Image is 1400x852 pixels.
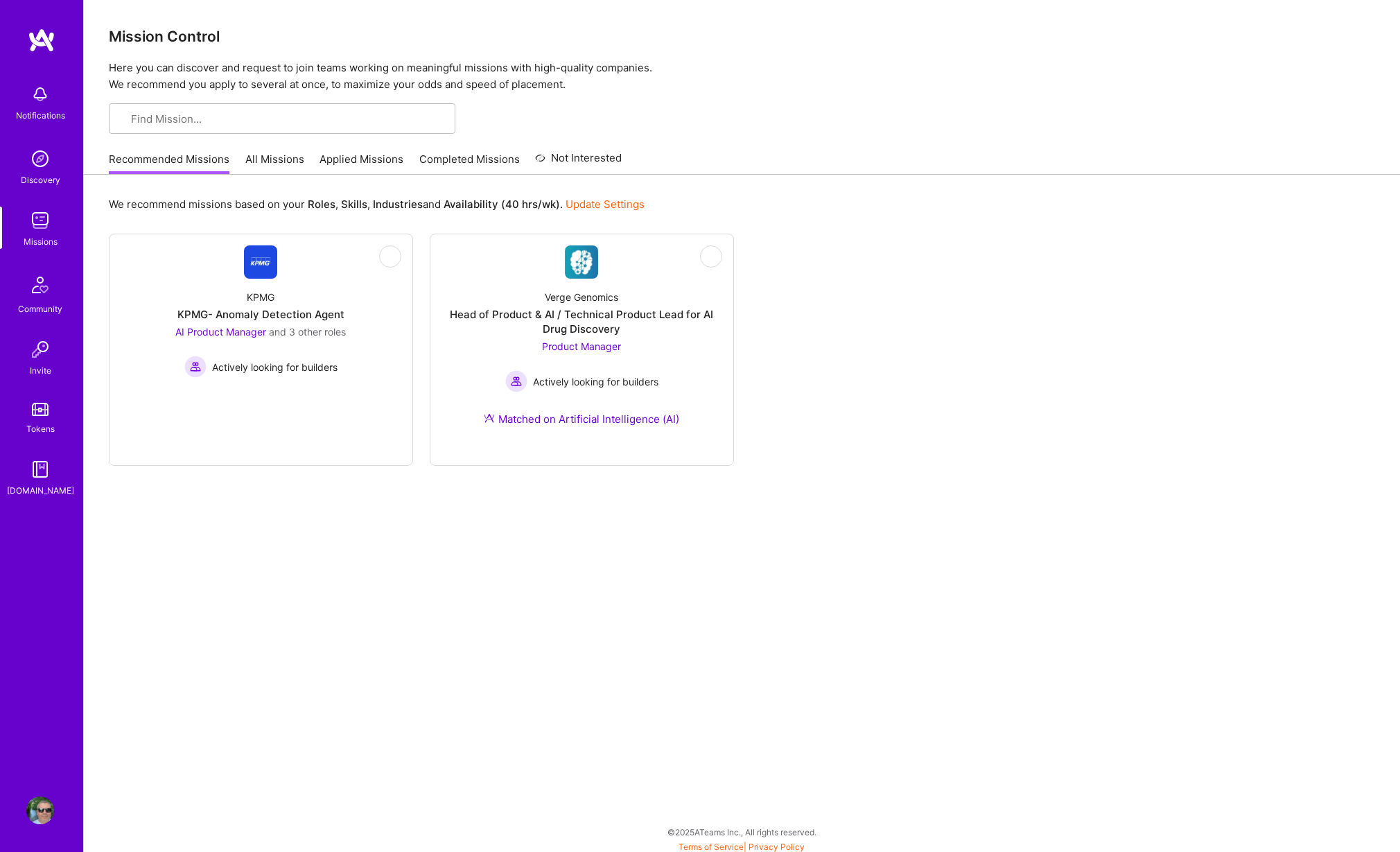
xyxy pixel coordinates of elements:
span: Actively looking for builders [212,360,338,374]
a: Company LogoVerge GenomicsHead of Product & AI / Technical Product Lead for AI Drug DiscoveryProd... [441,245,722,443]
span: Product Manager [542,340,621,352]
div: Matched on Artificial Intelligence (AI) [484,412,679,426]
a: Recommended Missions [109,152,229,175]
div: KPMG- Anomaly Detection Agent [177,307,344,322]
span: AI Product Manager [175,326,266,338]
a: All Missions [245,152,304,175]
b: Skills [341,198,367,211]
img: guide book [26,455,54,483]
i: icon EyeClosed [706,251,717,262]
img: Invite [26,336,54,363]
i: icon EyeClosed [385,251,396,262]
a: User Avatar [23,797,58,824]
span: | [679,842,805,852]
div: Missions [24,234,58,249]
img: logo [28,28,55,53]
img: Company Logo [244,245,277,279]
a: Terms of Service [679,842,744,852]
div: Head of Product & AI / Technical Product Lead for AI Drug Discovery [441,307,722,336]
div: Tokens [26,421,55,436]
img: teamwork [26,207,54,234]
img: discovery [26,145,54,173]
i: icon SearchGrey [120,114,130,125]
img: Actively looking for builders [505,370,527,392]
span: Actively looking for builders [533,374,658,389]
div: [DOMAIN_NAME] [7,483,74,498]
p: Here you can discover and request to join teams working on meaningful missions with high-quality ... [109,60,1375,93]
img: Community [24,268,57,302]
a: Company LogoKPMGKPMG- Anomaly Detection AgentAI Product Manager and 3 other rolesActively looking... [121,245,401,443]
img: Company Logo [565,245,598,279]
div: Notifications [16,108,65,123]
a: Applied Missions [320,152,403,175]
b: Roles [308,198,335,211]
img: Ateam Purple Icon [484,412,495,424]
div: KPMG [247,290,274,304]
input: Find Mission... [131,112,444,126]
h3: Mission Control [109,28,1375,45]
a: Completed Missions [419,152,520,175]
div: Invite [30,363,51,378]
div: Verge Genomics [545,290,618,304]
img: tokens [32,403,49,416]
a: Not Interested [535,150,622,175]
span: and 3 other roles [269,326,346,338]
img: User Avatar [26,797,54,824]
a: Update Settings [566,198,645,211]
img: Actively looking for builders [184,356,207,378]
a: Privacy Policy [749,842,805,852]
b: Availability (40 hrs/wk) [444,198,560,211]
div: Community [18,302,62,316]
img: bell [26,80,54,108]
b: Industries [373,198,423,211]
div: © 2025 ATeams Inc., All rights reserved. [83,815,1400,849]
div: Discovery [21,173,60,187]
p: We recommend missions based on your , , and . [109,197,645,211]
